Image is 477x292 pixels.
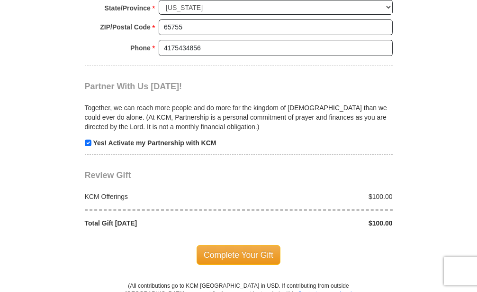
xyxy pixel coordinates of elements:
[80,192,239,201] div: KCM Offerings
[93,139,216,147] strong: Yes! Activate my Partnership with KCM
[239,218,398,228] div: $100.00
[85,170,131,180] span: Review Gift
[100,20,151,34] strong: ZIP/Postal Code
[80,218,239,228] div: Total Gift [DATE]
[85,103,393,132] p: Together, we can reach more people and do more for the kingdom of [DEMOGRAPHIC_DATA] than we coul...
[130,41,151,55] strong: Phone
[239,192,398,201] div: $100.00
[197,245,280,265] span: Complete Your Gift
[105,1,151,15] strong: State/Province
[85,82,182,91] span: Partner With Us [DATE]!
